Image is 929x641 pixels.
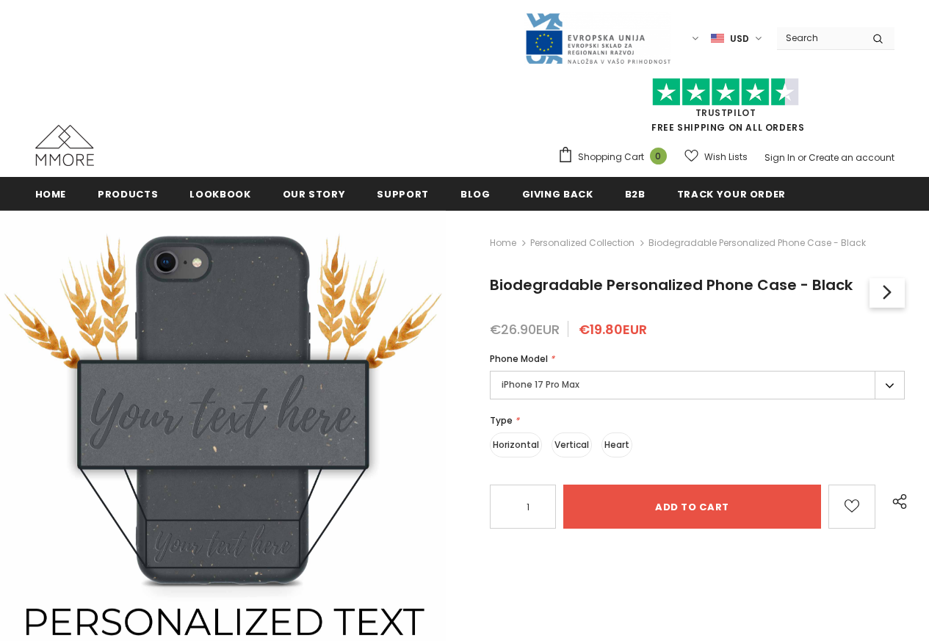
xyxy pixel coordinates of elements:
[524,32,671,44] a: Javni Razpis
[490,320,560,338] span: €26.90EUR
[677,177,786,210] a: Track your order
[648,234,866,252] span: Biodegradable Personalized Phone Case - Black
[522,177,593,210] a: Giving back
[704,150,748,164] span: Wish Lists
[490,432,542,457] label: Horizontal
[625,187,646,201] span: B2B
[98,177,158,210] a: Products
[35,187,67,201] span: Home
[460,177,491,210] a: Blog
[490,352,548,365] span: Phone Model
[35,125,94,166] img: MMORE Cases
[189,177,250,210] a: Lookbook
[764,151,795,164] a: Sign In
[579,320,647,338] span: €19.80EUR
[730,32,749,46] span: USD
[563,485,821,529] input: Add to cart
[283,177,346,210] a: Our Story
[552,432,592,457] label: Vertical
[652,78,799,106] img: Trust Pilot Stars
[809,151,894,164] a: Create an account
[650,148,667,164] span: 0
[798,151,806,164] span: or
[677,187,786,201] span: Track your order
[490,275,853,295] span: Biodegradable Personalized Phone Case - Black
[490,414,513,427] span: Type
[557,84,894,134] span: FREE SHIPPING ON ALL ORDERS
[35,177,67,210] a: Home
[283,187,346,201] span: Our Story
[557,146,674,168] a: Shopping Cart 0
[684,144,748,170] a: Wish Lists
[625,177,646,210] a: B2B
[460,187,491,201] span: Blog
[98,187,158,201] span: Products
[601,432,632,457] label: Heart
[522,187,593,201] span: Giving back
[578,150,644,164] span: Shopping Cart
[490,234,516,252] a: Home
[524,12,671,65] img: Javni Razpis
[530,236,635,249] a: Personalized Collection
[490,371,905,399] label: iPhone 17 Pro Max
[711,32,724,45] img: USD
[189,187,250,201] span: Lookbook
[695,106,756,119] a: Trustpilot
[377,177,429,210] a: support
[777,27,861,48] input: Search Site
[377,187,429,201] span: support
